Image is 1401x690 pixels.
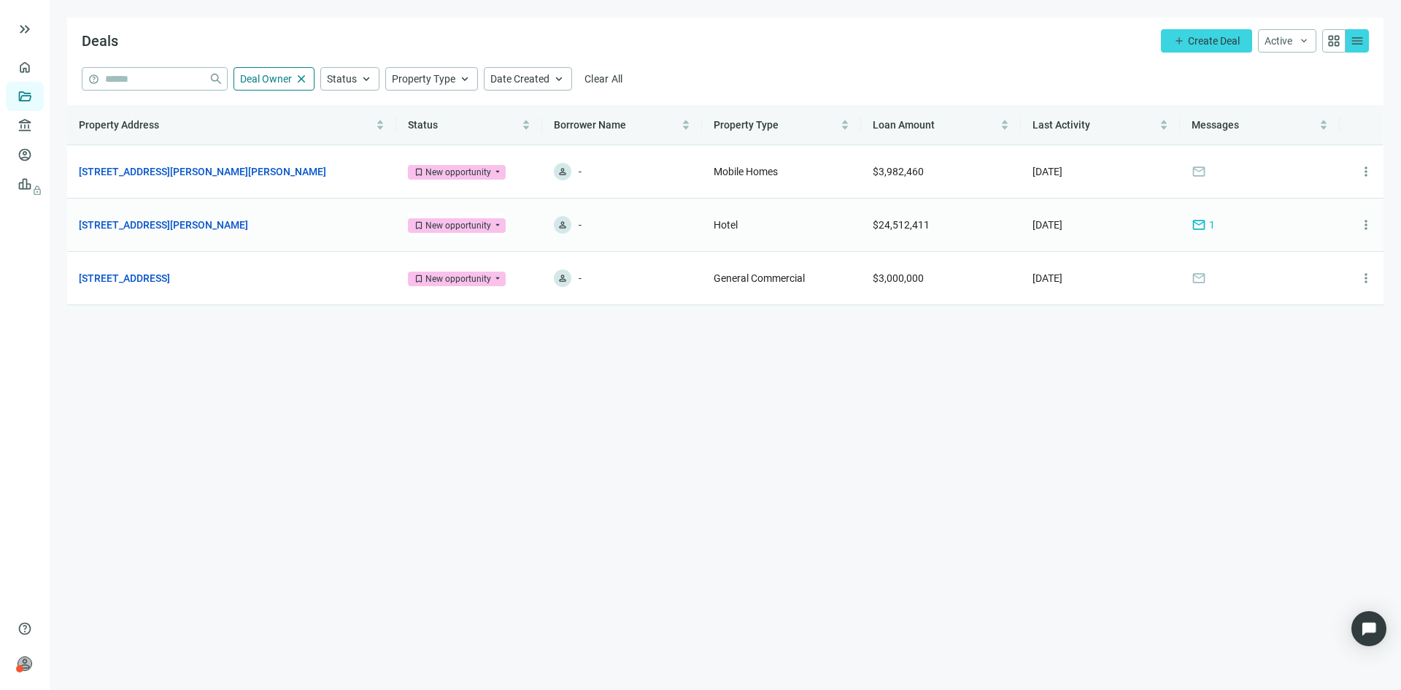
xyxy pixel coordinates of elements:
span: more_vert [1359,218,1373,232]
span: keyboard_arrow_down [1298,35,1310,47]
button: addCreate Deal [1161,29,1252,53]
span: Messages [1192,119,1239,131]
span: $3,982,460 [873,166,924,177]
span: mail [1192,218,1206,232]
span: Mobile Homes [714,166,778,177]
span: person [557,166,568,177]
button: Activekeyboard_arrow_down [1258,29,1316,53]
button: more_vert [1351,157,1381,186]
span: [DATE] [1033,272,1062,284]
a: [STREET_ADDRESS][PERSON_NAME][PERSON_NAME] [79,164,326,180]
span: person [557,273,568,283]
span: bookmark [414,167,424,177]
span: Status [408,119,438,131]
span: person [18,656,32,671]
span: Create Deal [1188,35,1240,47]
div: New opportunity [425,165,491,180]
span: bookmark [414,221,424,231]
span: Loan Amount [873,119,935,131]
span: mail [1192,164,1206,179]
div: New opportunity [425,272,491,286]
span: bookmark [414,274,424,284]
button: more_vert [1351,210,1381,239]
a: [STREET_ADDRESS][PERSON_NAME] [79,217,248,233]
span: Hotel [714,219,738,231]
span: keyboard_arrow_up [458,72,471,85]
span: General Commercial [714,272,805,284]
span: Status [327,73,357,85]
span: Property Address [79,119,159,131]
span: grid_view [1327,34,1341,48]
span: keyboard_arrow_up [552,72,566,85]
span: Property Type [714,119,779,131]
span: - [579,216,582,234]
span: 1 [1209,217,1215,233]
span: $24,512,411 [873,219,930,231]
span: Date Created [490,73,549,85]
div: New opportunity [425,218,491,233]
a: [STREET_ADDRESS] [79,270,170,286]
span: close [295,72,308,85]
span: Borrower Name [554,119,626,131]
span: keyboard_arrow_up [360,72,373,85]
span: mail [1192,271,1206,285]
button: more_vert [1351,264,1381,293]
div: Open Intercom Messenger [1351,611,1386,646]
span: [DATE] [1033,219,1062,231]
span: Deal Owner [240,73,292,85]
span: Property Type [392,73,455,85]
span: Last Activity [1033,119,1090,131]
span: menu [1350,34,1365,48]
span: [DATE] [1033,166,1062,177]
button: keyboard_double_arrow_right [16,20,34,38]
span: Active [1265,35,1292,47]
span: add [1173,35,1185,47]
span: person [557,220,568,230]
span: - [579,269,582,287]
span: - [579,163,582,180]
button: Clear All [578,67,630,91]
span: more_vert [1359,271,1373,285]
span: Clear All [584,73,623,85]
span: $3,000,000 [873,272,924,284]
span: help [88,74,99,85]
span: more_vert [1359,164,1373,179]
span: help [18,621,32,636]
